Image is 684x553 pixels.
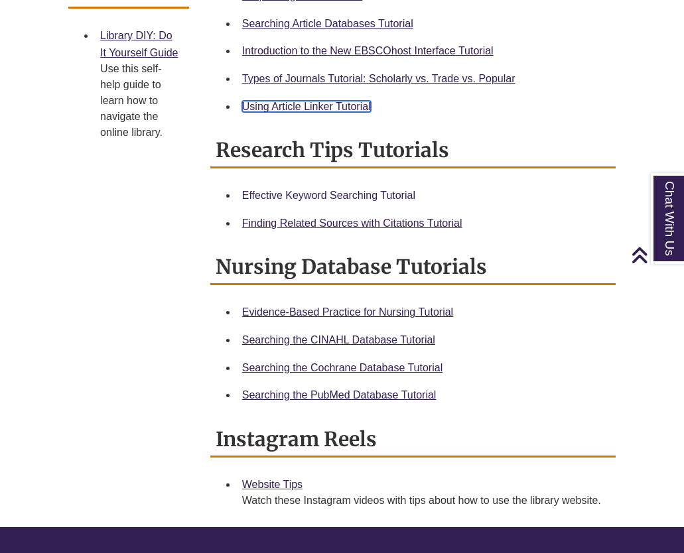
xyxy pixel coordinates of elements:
a: Effective Keyword Searching Tutorial [242,190,415,201]
a: Website Tips [242,479,303,490]
a: Types of Journals Tutorial: Scholarly vs. Trade vs. Popular [242,73,515,84]
a: Searching the PubMed Database Tutorial [242,389,437,400]
a: Searching the CINAHL Database Tutorial [242,334,435,345]
a: Back to Top [631,246,681,264]
div: Watch these Instagram videos with tips about how to use the library website. [242,493,605,509]
a: Searching the Cochrane Database Tutorial [242,362,443,373]
h2: Nursing Database Tutorials [210,250,616,285]
a: Evidence-Based Practice for Nursing Tutorial [242,306,453,318]
a: Introduction to the New EBSCOhost Interface Tutorial [242,45,494,56]
div: Use this self-help guide to learn how to navigate the online library. [100,61,178,141]
a: Searching Article Databases Tutorial [242,18,413,29]
h2: Research Tips Tutorials [210,133,616,168]
a: Finding Related Sources with Citations Tutorial [242,217,462,229]
h2: Instagram Reels [210,422,616,458]
a: Library DIY: Do It Yourself Guide [100,30,178,58]
a: Using Article Linker Tutorial [242,101,371,112]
